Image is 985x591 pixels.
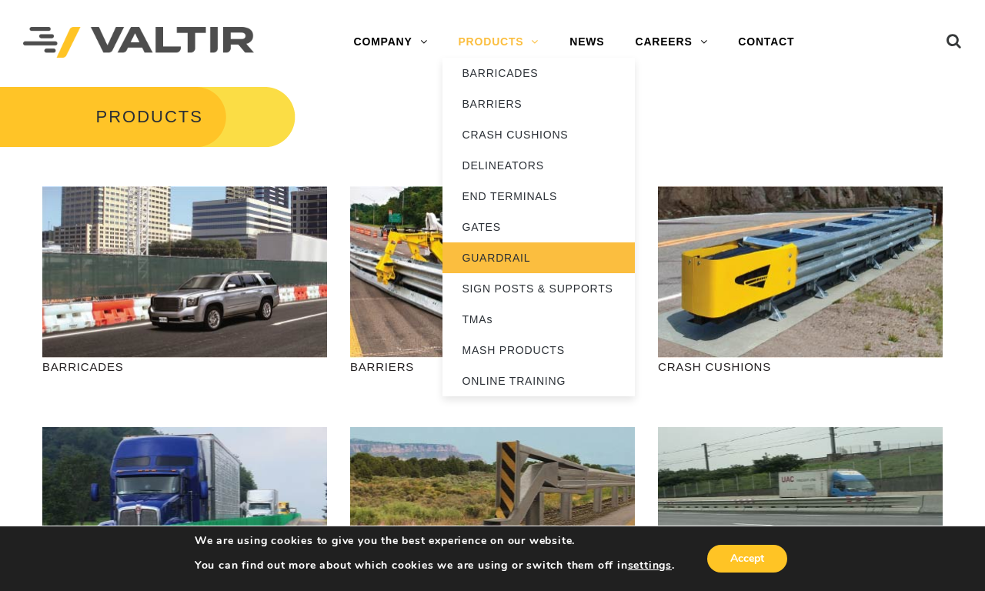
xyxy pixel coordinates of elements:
[619,27,723,58] a: CAREERS
[554,27,619,58] a: NEWS
[442,242,635,273] a: GUARDRAIL
[442,119,635,150] a: CRASH CUSHIONS
[442,181,635,212] a: END TERMINALS
[442,366,635,396] a: ONLINE TRAINING
[442,27,554,58] a: PRODUCTS
[442,150,635,181] a: DELINEATORS
[23,27,254,58] img: Valtir
[707,545,787,573] button: Accept
[442,335,635,366] a: MASH PRODUCTS
[442,304,635,335] a: TMAs
[442,58,635,88] a: BARRICADES
[723,27,810,58] a: CONTACT
[628,559,672,573] button: settings
[350,358,635,376] p: BARRIERS
[195,559,675,573] p: You can find out more about which cookies we are using or switch them off in .
[442,273,635,304] a: SIGN POSTS & SUPPORTS
[442,212,635,242] a: GATES
[195,534,675,548] p: We are using cookies to give you the best experience on our website.
[42,358,327,376] p: BARRICADES
[442,88,635,119] a: BARRIERS
[339,27,443,58] a: COMPANY
[658,358,943,376] p: CRASH CUSHIONS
